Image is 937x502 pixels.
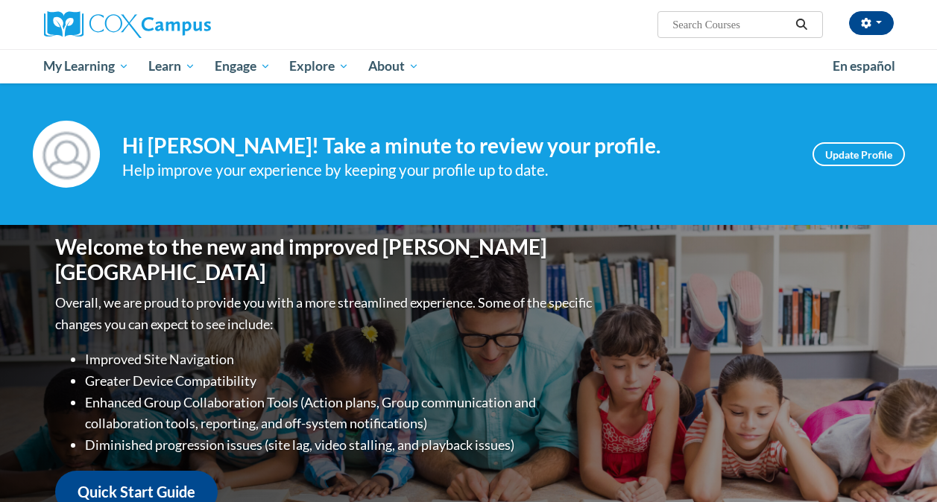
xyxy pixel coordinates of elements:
[671,16,790,34] input: Search Courses
[139,49,205,83] a: Learn
[849,11,894,35] button: Account Settings
[823,51,905,82] a: En español
[148,57,195,75] span: Learn
[368,57,419,75] span: About
[55,235,596,285] h1: Welcome to the new and improved [PERSON_NAME][GEOGRAPHIC_DATA]
[877,442,925,490] iframe: Button to launch messaging window
[813,142,905,166] a: Update Profile
[33,49,905,83] div: Main menu
[215,57,271,75] span: Engage
[43,57,129,75] span: My Learning
[205,49,280,83] a: Engage
[44,11,312,38] a: Cox Campus
[85,370,596,392] li: Greater Device Compatibility
[122,158,790,182] div: Help improve your experience by keeping your profile up to date.
[85,434,596,456] li: Diminished progression issues (site lag, video stalling, and playback issues)
[289,57,349,75] span: Explore
[85,392,596,435] li: Enhanced Group Collaboration Tools (Action plans, Group communication and collaboration tools, re...
[833,58,895,74] span: En español
[55,292,596,335] p: Overall, we are proud to provide you with a more streamlined experience. Some of the specific cha...
[85,349,596,370] li: Improved Site Navigation
[790,16,813,34] button: Search
[359,49,429,83] a: About
[33,121,100,188] img: Profile Image
[280,49,359,83] a: Explore
[34,49,139,83] a: My Learning
[44,11,211,38] img: Cox Campus
[122,133,790,159] h4: Hi [PERSON_NAME]! Take a minute to review your profile.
